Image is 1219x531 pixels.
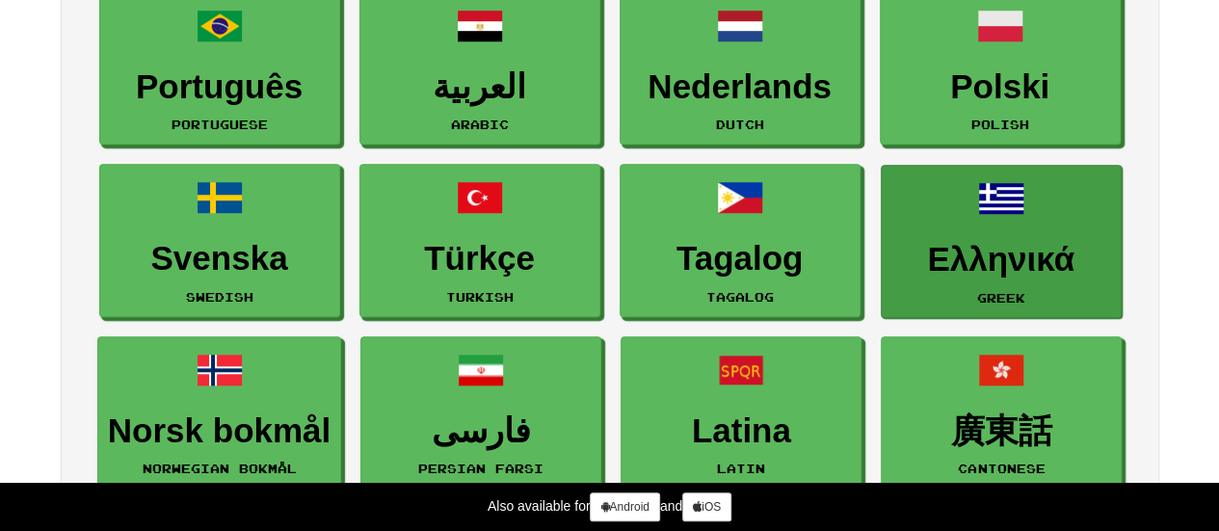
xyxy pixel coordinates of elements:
[881,165,1122,318] a: ΕλληνικάGreek
[881,336,1122,490] a: 廣東話Cantonese
[631,412,851,450] h3: Latina
[371,412,591,450] h3: فارسی
[630,68,850,106] h3: Nederlands
[620,164,861,317] a: TagalogTagalog
[360,336,601,490] a: فارسیPersian Farsi
[370,240,590,278] h3: Türkçe
[630,240,850,278] h3: Tagalog
[590,492,659,521] a: Android
[359,164,600,317] a: TürkçeTurkish
[186,290,253,304] small: Swedish
[958,462,1045,475] small: Cantonese
[891,241,1111,279] h3: Ελληνικά
[977,291,1025,305] small: Greek
[717,462,765,475] small: Latin
[716,118,764,131] small: Dutch
[891,412,1111,450] h3: 廣東話
[621,336,861,490] a: LatinaLatin
[446,290,514,304] small: Turkish
[110,240,330,278] h3: Svenska
[706,290,774,304] small: Tagalog
[451,118,509,131] small: Arabic
[97,336,341,490] a: Norsk bokmålNorwegian Bokmål
[971,118,1029,131] small: Polish
[370,68,590,106] h3: العربية
[99,164,340,317] a: SvenskaSwedish
[890,68,1110,106] h3: Polski
[418,462,543,475] small: Persian Farsi
[108,412,331,450] h3: Norsk bokmål
[172,118,268,131] small: Portuguese
[143,462,297,475] small: Norwegian Bokmål
[110,68,330,106] h3: Português
[682,492,731,521] a: iOS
